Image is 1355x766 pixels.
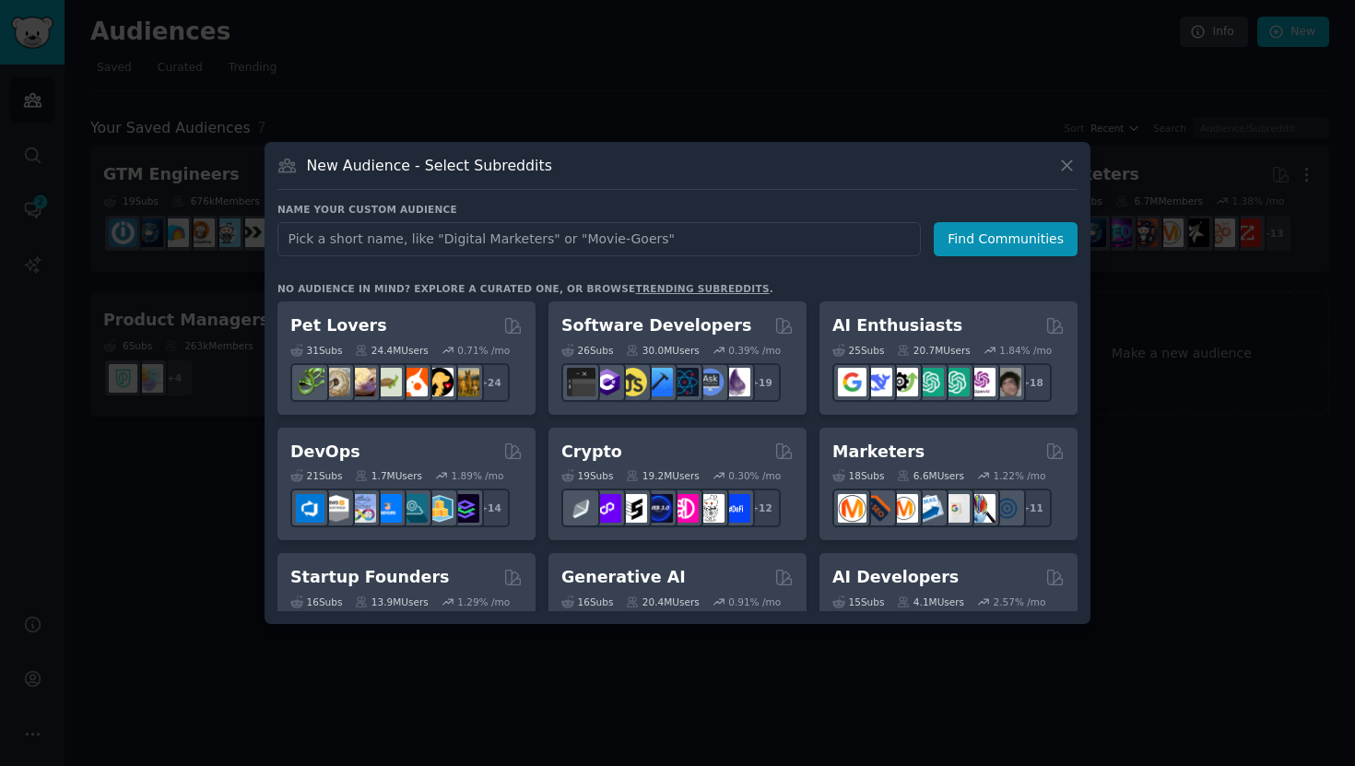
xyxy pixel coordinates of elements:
img: web3 [644,494,673,523]
img: AWS_Certified_Experts [322,494,350,523]
h2: Marketers [832,441,925,464]
img: defiblockchain [670,494,699,523]
img: GoogleGeminiAI [838,368,866,396]
div: 0.30 % /mo [728,469,781,482]
div: 1.7M Users [355,469,422,482]
div: 31 Sub s [290,344,342,357]
div: 24.4M Users [355,344,428,357]
h2: Generative AI [561,566,686,589]
div: 6.6M Users [897,469,964,482]
img: 0xPolygon [593,494,621,523]
img: platformengineering [399,494,428,523]
h3: Name your custom audience [277,203,1078,216]
div: + 12 [742,489,781,527]
h2: Startup Founders [290,566,449,589]
h2: AI Enthusiasts [832,314,962,337]
img: DeepSeek [864,368,892,396]
img: ethfinance [567,494,595,523]
input: Pick a short name, like "Digital Marketers" or "Movie-Goers" [277,222,921,256]
img: cockatiel [399,368,428,396]
div: + 24 [471,363,510,402]
div: + 18 [1013,363,1052,402]
div: 0.39 % /mo [728,344,781,357]
img: PlatformEngineers [451,494,479,523]
img: AskComputerScience [696,368,725,396]
div: 26 Sub s [561,344,613,357]
div: 20.4M Users [626,595,699,608]
img: content_marketing [838,494,866,523]
img: chatgpt_promptDesign [915,368,944,396]
div: 16 Sub s [561,595,613,608]
img: iOSProgramming [644,368,673,396]
div: 25 Sub s [832,344,884,357]
h2: Crypto [561,441,622,464]
img: Docker_DevOps [348,494,376,523]
img: ethstaker [619,494,647,523]
div: 1.29 % /mo [457,595,510,608]
div: 19 Sub s [561,469,613,482]
img: azuredevops [296,494,324,523]
img: MarketingResearch [967,494,996,523]
a: trending subreddits [635,283,769,294]
h3: New Audience - Select Subreddits [307,156,552,175]
div: + 14 [471,489,510,527]
button: Find Communities [934,222,1078,256]
img: OpenAIDev [967,368,996,396]
img: elixir [722,368,750,396]
img: leopardgeckos [348,368,376,396]
img: bigseo [864,494,892,523]
img: reactnative [670,368,699,396]
div: 2.57 % /mo [994,595,1046,608]
div: 21 Sub s [290,469,342,482]
div: 4.1M Users [897,595,964,608]
img: DevOpsLinks [373,494,402,523]
div: 0.91 % /mo [728,595,781,608]
img: PetAdvice [425,368,454,396]
h2: DevOps [290,441,360,464]
div: + 19 [742,363,781,402]
div: 30.0M Users [626,344,699,357]
img: defi_ [722,494,750,523]
div: 20.7M Users [897,344,970,357]
div: 16 Sub s [290,595,342,608]
div: 13.9M Users [355,595,428,608]
div: 0.71 % /mo [457,344,510,357]
img: OnlineMarketing [993,494,1021,523]
img: turtle [373,368,402,396]
div: 1.89 % /mo [452,469,504,482]
img: aws_cdk [425,494,454,523]
img: software [567,368,595,396]
h2: Software Developers [561,314,751,337]
img: learnjavascript [619,368,647,396]
div: 1.84 % /mo [999,344,1052,357]
img: googleads [941,494,970,523]
h2: AI Developers [832,566,959,589]
h2: Pet Lovers [290,314,387,337]
div: 15 Sub s [832,595,884,608]
img: Emailmarketing [915,494,944,523]
img: chatgpt_prompts_ [941,368,970,396]
div: + 11 [1013,489,1052,527]
img: csharp [593,368,621,396]
img: AItoolsCatalog [890,368,918,396]
img: CryptoNews [696,494,725,523]
div: No audience in mind? Explore a curated one, or browse . [277,282,773,295]
img: ArtificalIntelligence [993,368,1021,396]
img: herpetology [296,368,324,396]
div: 1.22 % /mo [994,469,1046,482]
img: dogbreed [451,368,479,396]
div: 18 Sub s [832,469,884,482]
img: AskMarketing [890,494,918,523]
div: 19.2M Users [626,469,699,482]
img: ballpython [322,368,350,396]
